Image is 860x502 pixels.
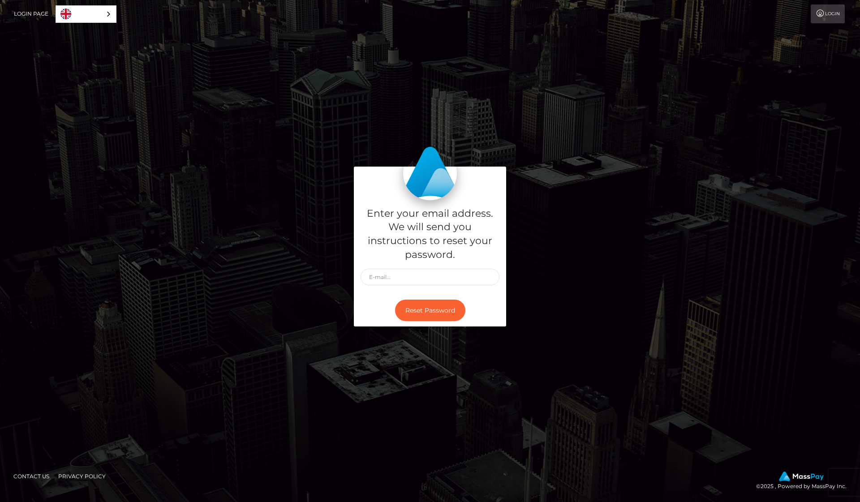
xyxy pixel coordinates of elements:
[14,4,48,23] a: Login Page
[403,146,457,200] img: MassPay Login
[779,472,824,481] img: MassPay
[56,5,116,23] div: Language
[10,469,53,483] a: Contact Us
[361,207,499,262] h5: Enter your email address. We will send you instructions to reset your password.
[56,6,116,22] a: English
[756,472,853,491] div: © 2025 , Powered by MassPay Inc.
[55,469,109,483] a: Privacy Policy
[361,269,499,285] input: E-mail...
[395,300,465,322] button: Reset Password
[811,4,845,23] a: Login
[56,5,116,23] aside: Language selected: English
